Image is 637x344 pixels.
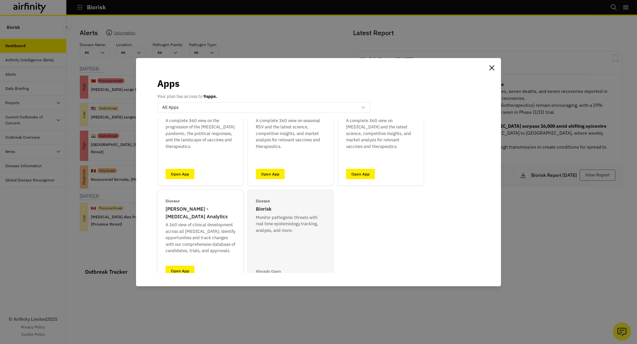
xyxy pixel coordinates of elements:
[256,214,325,234] p: Monitor pathogenic threats with real time epidemiology tracking, analysis, and more.
[256,268,281,274] p: Already Open
[346,117,416,150] p: A complete 360 view on [MEDICAL_DATA] and the latest science, competitive insights, and market an...
[166,222,235,254] p: A 360 view of clinical development across all [MEDICAL_DATA]; identify opportunities and track ch...
[157,93,217,100] p: Your plan has access to
[162,104,178,111] p: All Apps
[166,205,235,220] p: [PERSON_NAME] - [MEDICAL_DATA] Analytics
[256,205,271,213] p: Biorisk
[166,169,194,179] a: Open App
[256,198,270,204] p: Disease
[203,94,217,99] b: 9 apps.
[256,169,285,179] a: Open App
[166,266,194,276] a: Open App
[166,198,180,204] p: Disease
[157,77,179,91] p: Apps
[346,169,375,179] a: Open App
[166,117,235,150] p: A complete 360 view on the progression of the [MEDICAL_DATA] pandemic, the political responses, a...
[256,117,325,150] p: A complete 360 view on seasonal RSV and the latest science, competitive insights, and market anal...
[486,63,497,73] button: Close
